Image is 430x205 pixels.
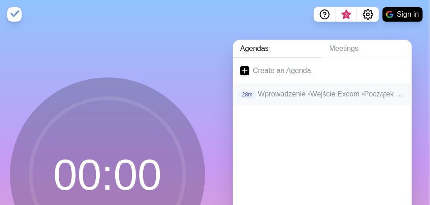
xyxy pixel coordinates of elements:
button: What’s new [336,7,357,22]
p: Wprowadzenie Wejście Excom Początek Randstad (60s) [MARZENIA] Randstad globalnie (70s&80s) [TOMEK... [258,89,405,100]
a: Meetings [322,40,412,58]
a: Agendas [233,40,322,58]
button: Sign in [383,7,423,22]
button: Help [314,7,336,22]
img: timeblocks logo [7,7,22,22]
span: • [308,90,311,98]
span: 3 [343,11,350,18]
a: Create an Agenda [233,58,412,83]
p: 28m [238,91,256,99]
button: Settings [357,7,379,22]
span: • [362,90,365,98]
img: google logo [386,11,393,18]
